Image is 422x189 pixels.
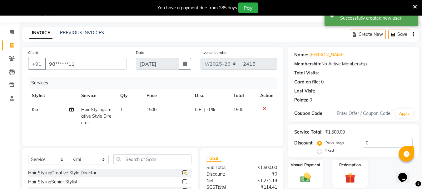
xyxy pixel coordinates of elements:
[157,5,237,11] div: You have a payment due from 285 days
[143,89,191,103] th: Price
[256,89,277,103] th: Action
[316,88,318,94] div: -
[242,177,282,184] div: ₹1,271.19
[202,164,242,171] div: Sub Total:
[294,61,413,67] div: No Active Membership
[340,15,414,21] div: Successfully created new user.
[388,30,410,39] button: Save
[60,30,104,35] a: PREVIOUS INVOICES
[350,30,386,39] button: Create New
[202,177,242,184] div: Net:
[342,172,359,184] img: _gift.svg
[325,129,345,135] div: ₹1,500.00
[310,97,312,103] div: 0
[290,162,320,168] label: Manual Payment
[294,61,321,67] div: Membership:
[294,129,323,135] div: Service Total:
[233,107,243,112] span: 1500
[117,89,143,103] th: Qty
[28,179,77,185] div: Hair StylingSenior Stylist
[242,164,282,171] div: ₹1,500.00
[297,172,314,183] img: _cash.svg
[334,109,393,118] input: Enter Offer / Coupon Code
[77,89,117,103] th: Service
[28,50,38,55] label: Client
[230,89,257,103] th: Total
[28,170,97,176] div: Hair StylingCreative Style Director
[29,77,282,89] div: Services
[207,106,215,113] span: 0 %
[28,58,46,70] button: +91
[294,97,308,103] div: Points:
[325,139,345,145] label: Percentage
[45,58,127,70] input: Search by Name/Mobile/Email/Code
[81,107,112,125] span: Hair StylingCreative Style Director
[294,140,314,146] div: Discount:
[294,88,315,94] div: Last Visit:
[294,79,320,85] div: Card on file:
[204,106,205,113] span: |
[339,162,361,168] label: Redemption
[294,70,319,76] div: Total Visits:
[195,106,201,113] span: 0 F
[32,107,40,112] span: Kimi
[294,110,334,117] div: Coupon Code
[294,52,308,58] div: Name:
[202,171,242,177] div: Discount:
[396,164,416,183] iframe: chat widget
[321,79,324,85] div: 0
[206,155,221,162] span: Total
[201,50,228,55] label: Invoice Number
[395,109,413,118] button: Apply
[242,171,282,177] div: ₹0
[29,27,52,39] a: INVOICE
[136,50,144,55] label: Date
[120,107,123,112] span: 1
[191,89,230,103] th: Disc
[325,148,334,153] label: Fixed
[310,52,345,58] a: [PERSON_NAME]
[113,154,191,164] input: Search or Scan
[146,107,156,112] span: 1500
[238,2,258,13] button: Pay
[28,89,77,103] th: Stylist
